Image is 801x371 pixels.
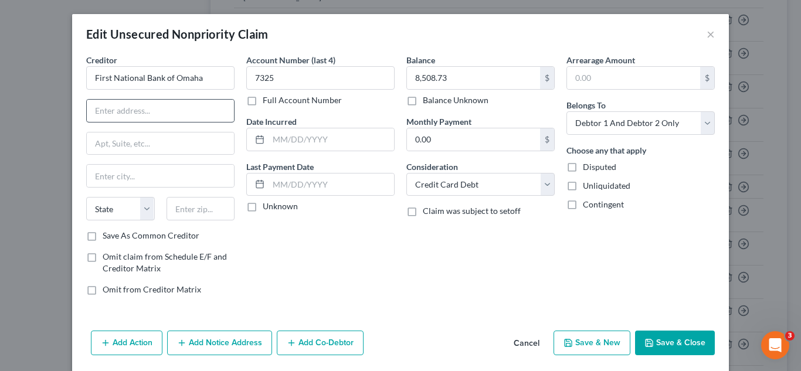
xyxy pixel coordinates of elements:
[540,128,554,151] div: $
[246,66,395,90] input: XXXX
[246,54,335,66] label: Account Number (last 4)
[566,54,635,66] label: Arrearage Amount
[583,199,624,209] span: Contingent
[566,100,606,110] span: Belongs To
[86,66,235,90] input: Search creditor by name...
[700,67,714,89] div: $
[583,181,630,190] span: Unliquidated
[554,331,630,355] button: Save & New
[87,165,234,187] input: Enter city...
[87,100,234,122] input: Enter address...
[263,94,342,106] label: Full Account Number
[407,128,540,151] input: 0.00
[406,54,435,66] label: Balance
[269,173,394,196] input: MM/DD/YYYY
[103,284,201,294] span: Omit from Creditor Matrix
[86,55,117,65] span: Creditor
[167,197,235,220] input: Enter zip...
[269,128,394,151] input: MM/DD/YYYY
[86,26,269,42] div: Edit Unsecured Nonpriority Claim
[583,162,616,172] span: Disputed
[423,94,488,106] label: Balance Unknown
[504,332,549,355] button: Cancel
[103,251,227,273] span: Omit claim from Schedule E/F and Creditor Matrix
[566,144,646,156] label: Choose any that apply
[707,27,715,41] button: ×
[567,67,700,89] input: 0.00
[407,67,540,89] input: 0.00
[246,115,297,128] label: Date Incurred
[87,132,234,155] input: Apt, Suite, etc...
[263,200,298,212] label: Unknown
[423,206,521,216] span: Claim was subject to setoff
[406,115,471,128] label: Monthly Payment
[246,161,314,173] label: Last Payment Date
[540,67,554,89] div: $
[103,230,199,241] label: Save As Common Creditor
[635,331,715,355] button: Save & Close
[277,331,364,355] button: Add Co-Debtor
[406,161,458,173] label: Consideration
[167,331,272,355] button: Add Notice Address
[785,331,795,341] span: 3
[761,331,789,359] iframe: Intercom live chat
[91,331,162,355] button: Add Action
